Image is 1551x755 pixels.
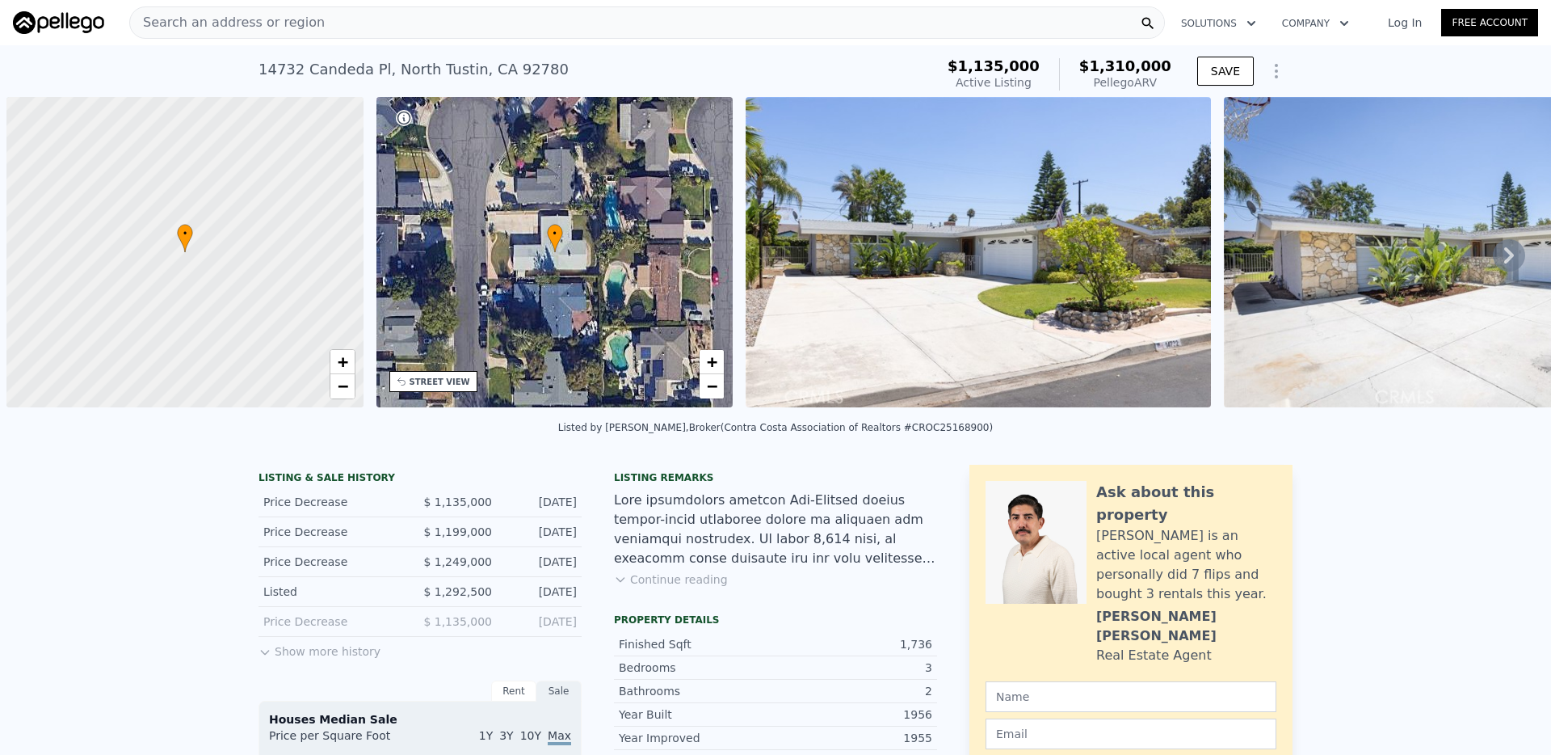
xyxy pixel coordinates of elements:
div: 1,736 [775,636,932,652]
a: Log In [1368,15,1441,31]
a: Zoom out [700,374,724,399]
div: 2 [775,683,932,699]
div: [DATE] [505,494,577,510]
div: Price Decrease [263,524,407,540]
span: − [337,376,347,396]
span: $ 1,292,500 [423,585,492,598]
input: Email [986,719,1276,749]
button: SAVE [1197,57,1254,86]
span: • [547,226,563,241]
div: [DATE] [505,614,577,630]
div: 3 [775,660,932,676]
a: Zoom in [700,350,724,374]
div: LISTING & SALE HISTORY [258,471,582,487]
div: Price Decrease [263,554,407,570]
div: Real Estate Agent [1096,646,1212,665]
div: [DATE] [505,584,577,600]
div: Pellego ARV [1079,74,1171,91]
button: Solutions [1168,9,1269,38]
div: Finished Sqft [619,636,775,652]
div: [DATE] [505,554,577,570]
div: Houses Median Sale [269,711,571,728]
span: $ 1,135,000 [423,615,492,628]
span: Active Listing [956,76,1032,89]
span: 10Y [520,729,541,742]
span: $ 1,135,000 [423,496,492,508]
div: [DATE] [505,524,577,540]
span: − [707,376,717,396]
div: Listed by [PERSON_NAME],Broker (Contra Costa Association of Realtors #CROC25168900) [558,422,993,433]
div: 14732 Candeda Pl , North Tustin , CA 92780 [258,58,569,81]
span: $ 1,199,000 [423,525,492,538]
div: Bathrooms [619,683,775,699]
span: 3Y [499,729,513,742]
div: STREET VIEW [410,376,470,388]
img: Pellego [13,11,104,34]
span: + [337,352,347,372]
div: Price per Square Foot [269,728,420,753]
div: Price Decrease [263,494,407,510]
div: [PERSON_NAME] [PERSON_NAME] [1096,607,1276,646]
span: + [707,352,717,372]
input: Name [986,681,1276,712]
div: Rent [491,681,536,702]
div: Year Improved [619,730,775,746]
div: Price Decrease [263,614,407,630]
span: $1,135,000 [948,57,1040,74]
a: Zoom out [330,374,355,399]
div: 1955 [775,730,932,746]
div: Bedrooms [619,660,775,676]
button: Continue reading [614,572,728,588]
div: [PERSON_NAME] is an active local agent who personally did 7 flips and bought 3 rentals this year. [1096,526,1276,604]
a: Zoom in [330,350,355,374]
button: Company [1269,9,1362,38]
div: Lore ipsumdolors ametcon Adi-Elitsed doeius tempor-incid utlaboree dolore ma aliquaen adm veniamq... [614,491,937,568]
span: • [177,226,193,241]
div: • [547,224,563,252]
div: Year Built [619,706,775,723]
button: Show Options [1260,55,1292,87]
div: 1956 [775,706,932,723]
div: Property details [614,614,937,626]
span: $1,310,000 [1079,57,1171,74]
div: Listing remarks [614,471,937,484]
div: Listed [263,584,407,600]
span: 1Y [479,729,493,742]
div: Ask about this property [1096,481,1276,526]
a: Free Account [1441,9,1538,36]
span: Max [548,729,571,745]
div: • [177,224,193,252]
span: $ 1,249,000 [423,555,492,568]
img: Sale: 167272815 Parcel: 63153079 [746,97,1211,407]
span: Search an address or region [130,13,325,32]
div: Sale [536,681,582,702]
button: Show more history [258,637,380,660]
